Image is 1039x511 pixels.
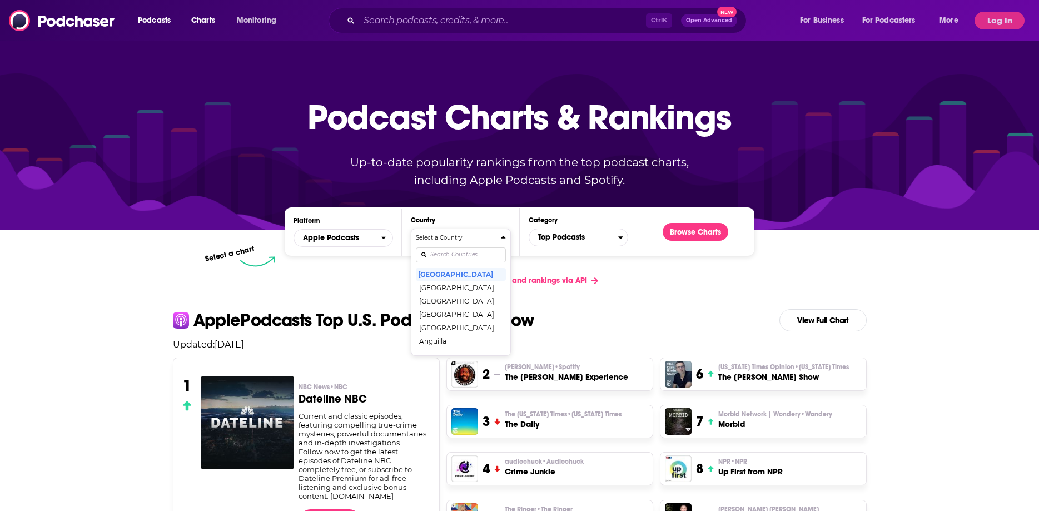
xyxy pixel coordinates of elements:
img: Morbid [665,408,692,435]
p: Apple Podcasts Top U.S. Podcasts Right Now [193,311,534,329]
span: Morbid Network | Wondery [718,410,832,419]
span: • Audiochuck [542,458,584,465]
a: [PERSON_NAME]•SpotifyThe [PERSON_NAME] Experience [505,363,628,383]
span: [US_STATE] Times Opinion [718,363,849,371]
span: For Business [800,13,844,28]
h3: The [PERSON_NAME] Experience [505,371,628,383]
button: open menu [130,12,185,29]
img: Dateline NBC [201,376,294,469]
a: The [US_STATE] Times•[US_STATE] TimesThe Daily [505,410,622,430]
h3: The [PERSON_NAME] Show [718,371,849,383]
img: The Daily [451,408,478,435]
span: The [US_STATE] Times [505,410,622,419]
p: Up-to-date popularity rankings from the top podcast charts, including Apple Podcasts and Spotify. [329,153,711,189]
button: Log In [975,12,1025,29]
p: NBC News • NBC [299,383,430,391]
span: • NBC [330,383,347,391]
span: Podcasts [138,13,171,28]
p: Joe Rogan • Spotify [505,363,628,371]
button: open menu [294,229,393,247]
button: [GEOGRAPHIC_DATA] [416,267,505,281]
span: Ctrl K [646,13,672,28]
button: Browse Charts [663,223,728,241]
span: Monitoring [237,13,276,28]
p: New York Times Opinion • New York Times [718,363,849,371]
button: [GEOGRAPHIC_DATA] [416,321,505,334]
button: [GEOGRAPHIC_DATA] [416,307,505,321]
p: Select a chart [205,244,256,264]
button: Open AdvancedNew [681,14,737,27]
a: [US_STATE] Times Opinion•[US_STATE] TimesThe [PERSON_NAME] Show [718,363,849,383]
button: [GEOGRAPHIC_DATA] [416,281,505,294]
h3: Morbid [718,419,832,430]
a: Get podcast charts and rankings via API [432,267,607,294]
span: • NPR [730,458,747,465]
span: NPR [718,457,747,466]
img: The Joe Rogan Experience [451,361,478,388]
h3: The Daily [505,419,622,430]
button: [GEOGRAPHIC_DATA] [416,348,505,361]
img: Up First from NPR [665,455,692,482]
h3: 3 [483,413,490,430]
p: Updated: [DATE] [164,339,876,350]
h3: 4 [483,460,490,477]
h3: 8 [696,460,703,477]
p: NPR • NPR [718,457,783,466]
img: Podchaser - Follow, Share and Rate Podcasts [9,10,116,31]
h3: Dateline NBC [299,394,430,405]
a: Charts [184,12,222,29]
span: [PERSON_NAME] [505,363,580,371]
span: • Wondery [801,410,832,418]
img: apple Icon [173,312,189,328]
span: Apple Podcasts [303,234,359,242]
span: Charts [191,13,215,28]
h3: Up First from NPR [718,466,783,477]
span: audiochuck [505,457,584,466]
button: Categories [529,229,628,246]
button: open menu [932,12,972,29]
p: The New York Times • New York Times [505,410,622,419]
button: open menu [792,12,858,29]
button: open menu [855,12,932,29]
span: Top Podcasts [529,228,618,247]
span: New [717,7,737,17]
button: open menu [229,12,291,29]
div: Search podcasts, credits, & more... [339,8,757,33]
a: audiochuck•AudiochuckCrime Junkie [505,457,584,477]
img: The Ezra Klein Show [665,361,692,388]
span: NBC News [299,383,347,391]
h4: Select a Country [416,235,496,241]
a: NPR•NPRUp First from NPR [718,457,783,477]
span: More [939,13,958,28]
h3: 6 [696,366,703,383]
img: Crime Junkie [451,455,478,482]
p: audiochuck • Audiochuck [505,457,584,466]
span: • Spotify [554,363,580,371]
h3: Crime Junkie [505,466,584,477]
input: Search Countries... [416,247,505,262]
p: Morbid Network | Wondery • Wondery [718,410,832,419]
button: [GEOGRAPHIC_DATA] [416,294,505,307]
h3: 7 [696,413,703,430]
span: Open Advanced [686,18,732,23]
img: select arrow [240,256,275,267]
input: Search podcasts, credits, & more... [359,12,646,29]
button: Anguilla [416,334,505,348]
span: For Podcasters [862,13,916,28]
div: Current and classic episodes, featuring compelling true-crime mysteries, powerful documentaries a... [299,411,430,500]
h2: Platforms [294,229,393,247]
